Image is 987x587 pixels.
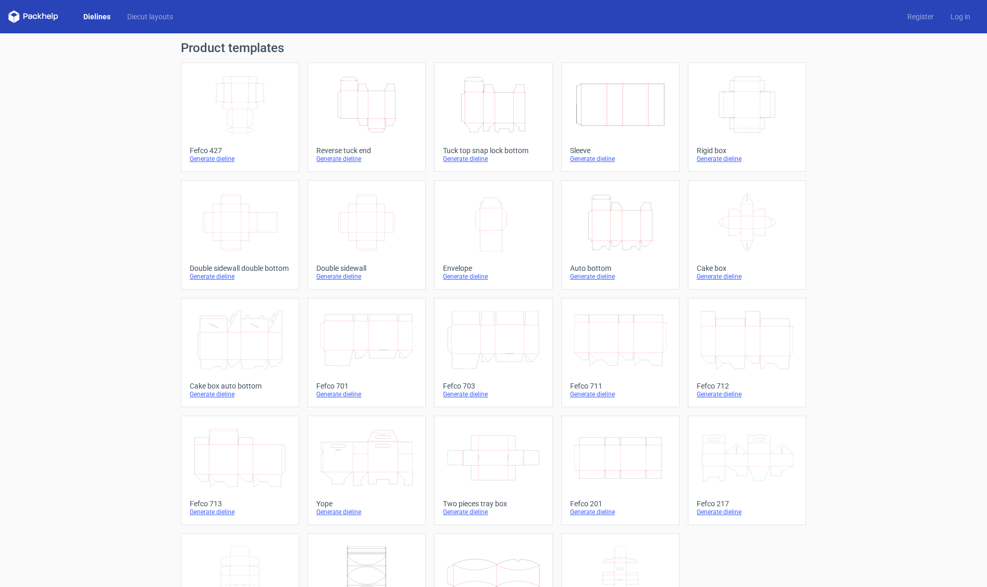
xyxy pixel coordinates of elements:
[316,272,417,281] div: Generate dieline
[181,416,299,525] a: Fefco 713Generate dieline
[316,499,417,508] div: Yope
[443,272,544,281] div: Generate dieline
[570,390,671,398] div: Generate dieline
[434,416,552,525] a: Two pieces tray boxGenerate dieline
[697,508,797,516] div: Generate dieline
[316,508,417,516] div: Generate dieline
[316,382,417,390] div: Fefco 701
[190,499,290,508] div: Fefco 713
[434,298,552,407] a: Fefco 703Generate dieline
[190,508,290,516] div: Generate dieline
[570,146,671,155] div: Sleeve
[316,390,417,398] div: Generate dieline
[570,155,671,163] div: Generate dieline
[307,416,426,525] a: YopeGenerate dieline
[443,390,544,398] div: Generate dieline
[443,146,544,155] div: Tuck top snap lock bottom
[561,298,680,407] a: Fefco 711Generate dieline
[307,298,426,407] a: Fefco 701Generate dieline
[688,63,806,172] a: Rigid boxGenerate dieline
[190,390,290,398] div: Generate dieline
[119,11,181,22] a: Diecut layouts
[181,42,806,54] h1: Product templates
[570,508,671,516] div: Generate dieline
[688,180,806,290] a: Cake boxGenerate dieline
[316,146,417,155] div: Reverse tuck end
[190,264,290,272] div: Double sidewall double bottom
[697,264,797,272] div: Cake box
[307,63,426,172] a: Reverse tuck endGenerate dieline
[181,180,299,290] a: Double sidewall double bottomGenerate dieline
[75,11,119,22] a: Dielines
[434,180,552,290] a: EnvelopeGenerate dieline
[181,298,299,407] a: Cake box auto bottomGenerate dieline
[697,382,797,390] div: Fefco 712
[434,63,552,172] a: Tuck top snap lock bottomGenerate dieline
[443,508,544,516] div: Generate dieline
[443,499,544,508] div: Two pieces tray box
[688,416,806,525] a: Fefco 217Generate dieline
[190,382,290,390] div: Cake box auto bottom
[190,272,290,281] div: Generate dieline
[561,63,680,172] a: SleeveGenerate dieline
[697,146,797,155] div: Rigid box
[570,272,671,281] div: Generate dieline
[316,264,417,272] div: Double sidewall
[443,264,544,272] div: Envelope
[316,155,417,163] div: Generate dieline
[688,298,806,407] a: Fefco 712Generate dieline
[307,180,426,290] a: Double sidewallGenerate dieline
[190,155,290,163] div: Generate dieline
[190,146,290,155] div: Fefco 427
[570,264,671,272] div: Auto bottom
[697,499,797,508] div: Fefco 217
[443,382,544,390] div: Fefco 703
[561,180,680,290] a: Auto bottomGenerate dieline
[443,155,544,163] div: Generate dieline
[899,11,942,22] a: Register
[697,272,797,281] div: Generate dieline
[561,416,680,525] a: Fefco 201Generate dieline
[570,382,671,390] div: Fefco 711
[570,499,671,508] div: Fefco 201
[697,155,797,163] div: Generate dieline
[181,63,299,172] a: Fefco 427Generate dieline
[942,11,979,22] a: Log in
[697,390,797,398] div: Generate dieline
